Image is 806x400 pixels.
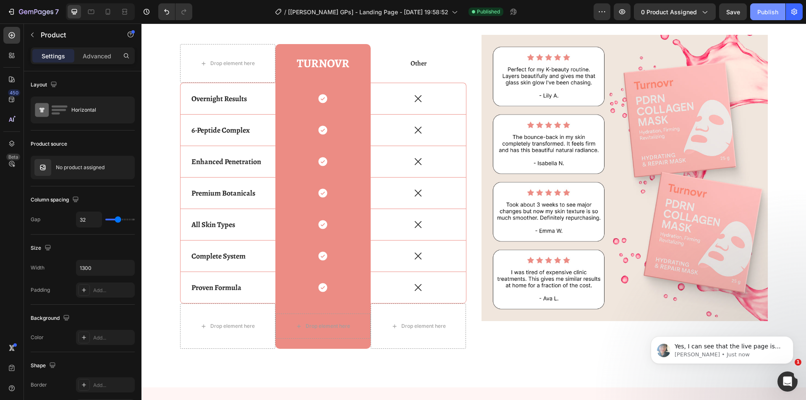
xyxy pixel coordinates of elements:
[31,194,81,206] div: Column spacing
[777,371,798,392] iframe: Intercom live chat
[31,313,71,324] div: Background
[42,52,65,60] p: Settings
[757,8,778,16] div: Publish
[3,3,63,20] button: 7
[141,24,806,400] iframe: To enrich screen reader interactions, please activate Accessibility in Grammarly extension settings
[230,36,324,44] p: Other
[56,165,105,170] p: No product assigned
[284,8,286,16] span: /
[750,3,785,20] button: Publish
[50,70,105,80] strong: Overnight Results
[76,212,102,227] input: Auto
[34,159,51,176] img: no image transparent
[93,287,133,294] div: Add...
[50,259,100,269] strong: Proven Formula
[31,216,40,223] div: Gap
[31,286,50,294] div: Padding
[50,227,104,238] strong: Complete System
[69,299,113,306] div: Drop element here
[76,260,134,275] input: Auto
[31,334,44,341] div: Color
[719,3,747,20] button: Save
[50,102,108,112] strong: 6-Peptide Complex
[31,79,59,91] div: Layout
[634,3,716,20] button: 0 product assigned
[83,52,111,60] p: Advanced
[41,30,112,40] p: Product
[93,334,133,342] div: Add...
[71,100,123,120] div: Horizontal
[164,299,209,306] div: Drop element here
[31,264,44,272] div: Width
[795,359,801,366] span: 1
[158,3,192,20] div: Undo/Redo
[55,7,59,17] p: 7
[50,133,120,143] strong: Enhanced Penetration
[8,89,20,96] div: 450
[260,299,304,306] div: Drop element here
[31,381,47,389] div: Border
[638,319,806,377] iframe: Intercom notifications message
[641,8,697,16] span: 0 product assigned
[31,360,58,371] div: Shape
[50,165,114,175] strong: Premium Botanicals
[31,140,67,148] div: Product source
[145,32,218,47] p: Turnovr
[50,196,94,206] strong: All Skin Types
[93,382,133,389] div: Add...
[288,8,448,16] span: [[PERSON_NAME] GPs] - Landing Page - [DATE] 19:58:52
[31,243,53,254] div: Size
[477,8,500,16] span: Published
[726,8,740,16] span: Save
[6,154,20,160] div: Beta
